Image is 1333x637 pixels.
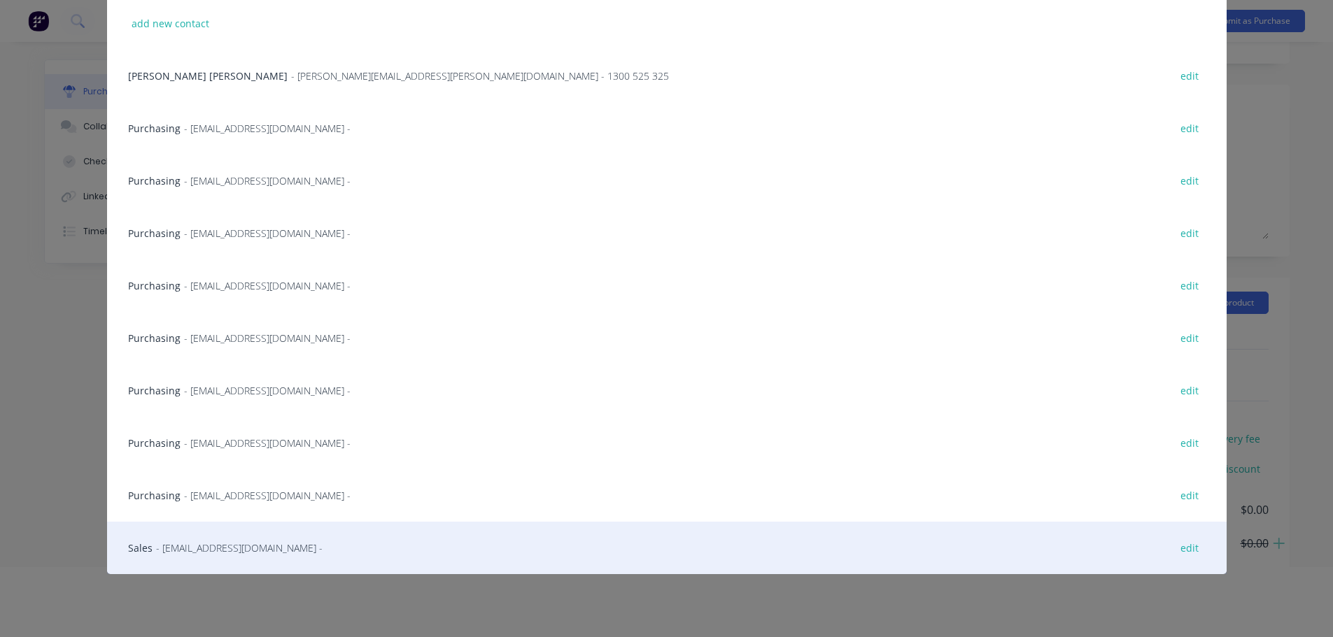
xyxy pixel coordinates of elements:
[107,312,1227,364] div: Purchasing
[107,469,1227,522] div: Purchasing
[107,259,1227,312] div: Purchasing
[184,488,351,503] span: - [EMAIL_ADDRESS][DOMAIN_NAME] -
[107,417,1227,469] div: Purchasing
[107,364,1227,417] div: Purchasing
[125,13,216,34] div: add new contact
[1173,65,1206,87] div: edit
[184,331,351,345] span: - [EMAIL_ADDRESS][DOMAIN_NAME] -
[1173,222,1206,244] div: edit
[184,436,351,450] span: - [EMAIL_ADDRESS][DOMAIN_NAME] -
[1173,275,1206,296] div: edit
[1173,432,1206,454] div: edit
[156,541,323,555] span: - [EMAIL_ADDRESS][DOMAIN_NAME] -
[184,121,351,136] span: - [EMAIL_ADDRESS][DOMAIN_NAME] -
[184,226,351,241] span: - [EMAIL_ADDRESS][DOMAIN_NAME] -
[1173,380,1206,401] div: edit
[107,207,1227,259] div: Purchasing
[291,69,669,83] span: - [PERSON_NAME][EMAIL_ADDRESS][PERSON_NAME][DOMAIN_NAME] - 1300 525 325
[1173,537,1206,559] div: edit
[1173,327,1206,349] div: edit
[1173,117,1206,139] div: edit
[184,383,351,398] span: - [EMAIL_ADDRESS][DOMAIN_NAME] -
[107,522,1227,574] div: Sales
[184,278,351,293] span: - [EMAIL_ADDRESS][DOMAIN_NAME] -
[184,173,351,188] span: - [EMAIL_ADDRESS][DOMAIN_NAME] -
[107,50,1227,102] div: [PERSON_NAME] [PERSON_NAME]
[107,102,1227,155] div: Purchasing
[1173,170,1206,192] div: edit
[1173,485,1206,506] div: edit
[107,155,1227,207] div: Purchasing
